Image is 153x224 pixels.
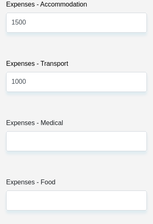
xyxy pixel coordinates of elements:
[6,190,147,211] input: Expenses - Food
[6,13,147,33] input: Expenses - Accommodation
[6,177,147,190] label: Expenses - Food
[6,72,147,92] input: Expenses - Transport
[6,131,147,151] input: Expenses - Medical
[6,59,147,72] label: Expenses - Transport
[6,118,147,131] label: Expenses - Medical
